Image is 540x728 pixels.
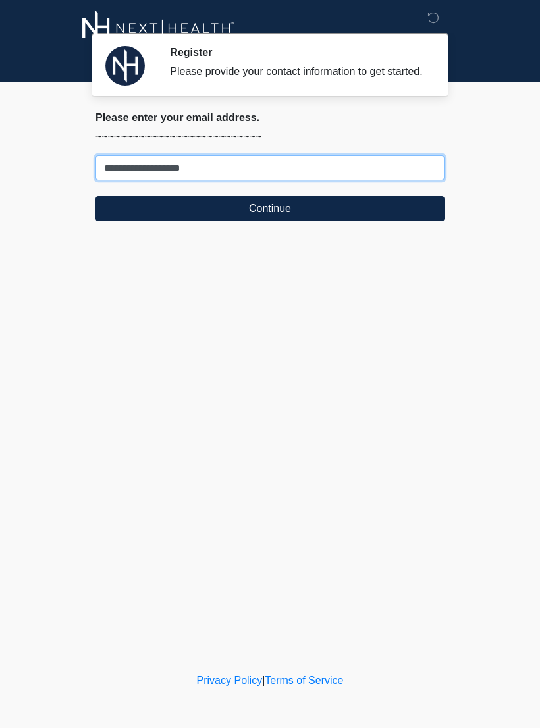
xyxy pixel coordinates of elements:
a: | [262,675,265,686]
a: Privacy Policy [197,675,263,686]
div: Please provide your contact information to get started. [170,64,425,80]
h2: Please enter your email address. [95,111,445,124]
img: Agent Avatar [105,46,145,86]
a: Terms of Service [265,675,343,686]
button: Continue [95,196,445,221]
p: ~~~~~~~~~~~~~~~~~~~~~~~~~~~ [95,129,445,145]
img: Next-Health Logo [82,10,234,46]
